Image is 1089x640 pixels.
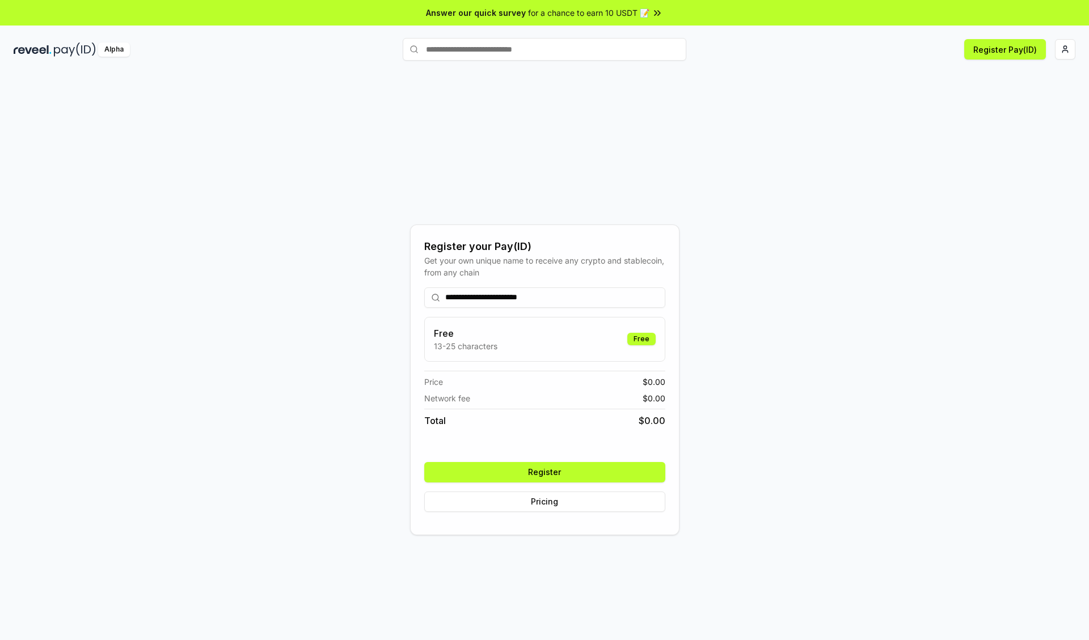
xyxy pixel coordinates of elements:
[426,7,526,19] span: Answer our quick survey
[54,43,96,57] img: pay_id
[528,7,649,19] span: for a chance to earn 10 USDT 📝
[424,462,665,482] button: Register
[434,340,497,352] p: 13-25 characters
[424,414,446,427] span: Total
[424,491,665,512] button: Pricing
[627,333,656,345] div: Free
[424,392,470,404] span: Network fee
[639,414,665,427] span: $ 0.00
[424,255,665,278] div: Get your own unique name to receive any crypto and stablecoin, from any chain
[14,43,52,57] img: reveel_dark
[424,376,443,388] span: Price
[964,39,1046,60] button: Register Pay(ID)
[434,327,497,340] h3: Free
[98,43,130,57] div: Alpha
[643,376,665,388] span: $ 0.00
[424,239,665,255] div: Register your Pay(ID)
[643,392,665,404] span: $ 0.00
